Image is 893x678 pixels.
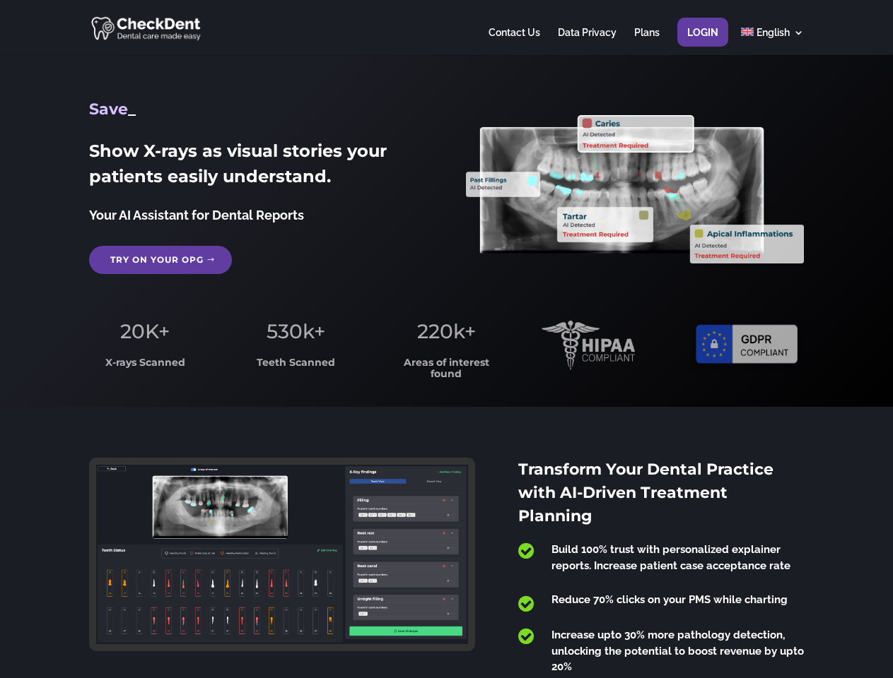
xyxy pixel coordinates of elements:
[89,208,304,222] span: Your AI Assistant for Dental Reports
[634,28,660,55] a: Plans
[551,593,788,606] span: Reduce 70% clicks on your PMS while charting
[89,246,232,274] a: Try on your OPG
[120,319,170,343] span: 20K+
[757,27,790,38] span: English
[518,460,774,525] span: Transform Your Dental Practice with AI-Driven Treatment Planning
[267,319,325,343] span: 530k+
[89,138,426,196] h2: Show X-rays as visual stories your patients easily understand.
[128,100,136,119] span: _
[489,28,540,55] a: Contact Us
[466,115,803,263] img: X_Ray_annotated
[687,28,718,55] a: Login
[551,543,790,572] span: Build 100% trust with personalized explainer reports. Increase patient case acceptance rate
[89,100,128,119] span: Save
[518,627,534,646] span: 
[518,542,534,560] span: 
[91,14,202,42] img: CheckDent AI
[417,319,476,343] span: 220k+
[558,28,617,55] a: Data Privacy
[741,28,804,55] a: English
[391,357,503,386] h3: Areas of interest found
[551,629,804,673] span: Increase upto 30% more pathology detection, unlocking the potential to boost revenue by upto 20%
[518,595,534,613] span: 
